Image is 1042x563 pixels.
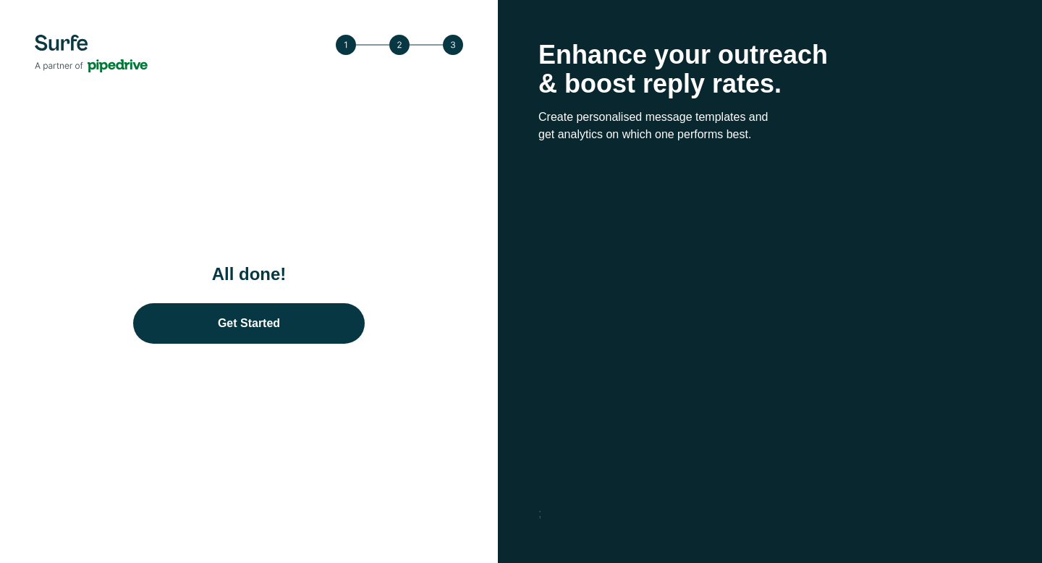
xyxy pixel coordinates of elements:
img: Surfe's logo [35,35,148,72]
img: Step 3 [336,35,463,55]
iframe: Get started: Pipedrive LinkedIn integration with Surfe [538,183,1001,465]
p: Enhance your outreach [538,41,1001,69]
p: & boost reply rates. [538,69,1001,98]
a: Get Started [133,303,365,344]
p: get analytics on which one performs best. [538,126,1001,143]
p: Create personalised message templates and [538,109,1001,126]
h1: All done! [104,263,394,286]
